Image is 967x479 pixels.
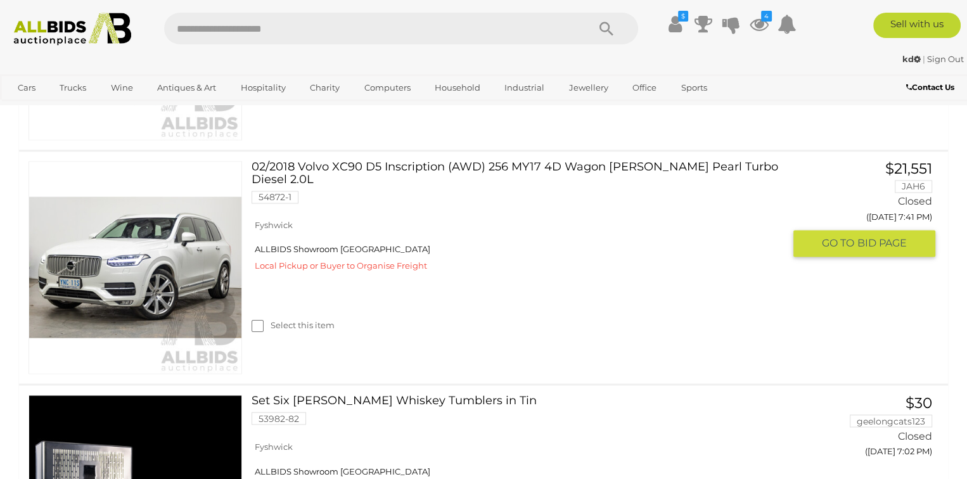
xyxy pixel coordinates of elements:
[561,77,617,98] a: Jewellery
[496,77,553,98] a: Industrial
[803,395,935,463] a: $30 geelongcats123 Closed ([DATE] 7:02 PM)
[906,80,957,94] a: Contact Us
[678,11,688,22] i: $
[302,77,348,98] a: Charity
[793,230,935,256] button: GO TOBID PAGE
[672,77,715,98] a: Sports
[261,395,784,434] a: Set Six [PERSON_NAME] Whiskey Tumblers in Tin 53982-82
[233,77,294,98] a: Hospitality
[885,160,932,177] span: $21,551
[355,77,418,98] a: Computers
[426,77,489,98] a: Household
[103,77,141,98] a: Wine
[51,77,94,98] a: Trucks
[7,13,138,46] img: Allbids.com.au
[750,13,769,35] a: 4
[803,161,935,258] a: $21,551 JAH6 Closed ([DATE] 7:41 PM) GO TOBID PAGE
[261,161,784,213] a: 02/2018 Volvo XC90 D5 Inscription (AWD) 256 MY17 4D Wagon [PERSON_NAME] Pearl Turbo Diesel 2.0L 5...
[624,77,665,98] a: Office
[873,13,961,38] a: Sell with us
[902,54,923,64] a: kd
[761,11,772,22] i: 4
[906,393,932,411] span: $30
[252,319,335,331] label: Select this item
[927,54,964,64] a: Sign Out
[923,54,925,64] span: |
[857,236,907,250] span: BID PAGE
[10,77,44,98] a: Cars
[906,82,954,92] b: Contact Us
[149,77,224,98] a: Antiques & Art
[822,236,857,250] span: GO TO
[10,98,116,119] a: [GEOGRAPHIC_DATA]
[902,54,921,64] strong: kd
[575,13,638,44] button: Search
[666,13,685,35] a: $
